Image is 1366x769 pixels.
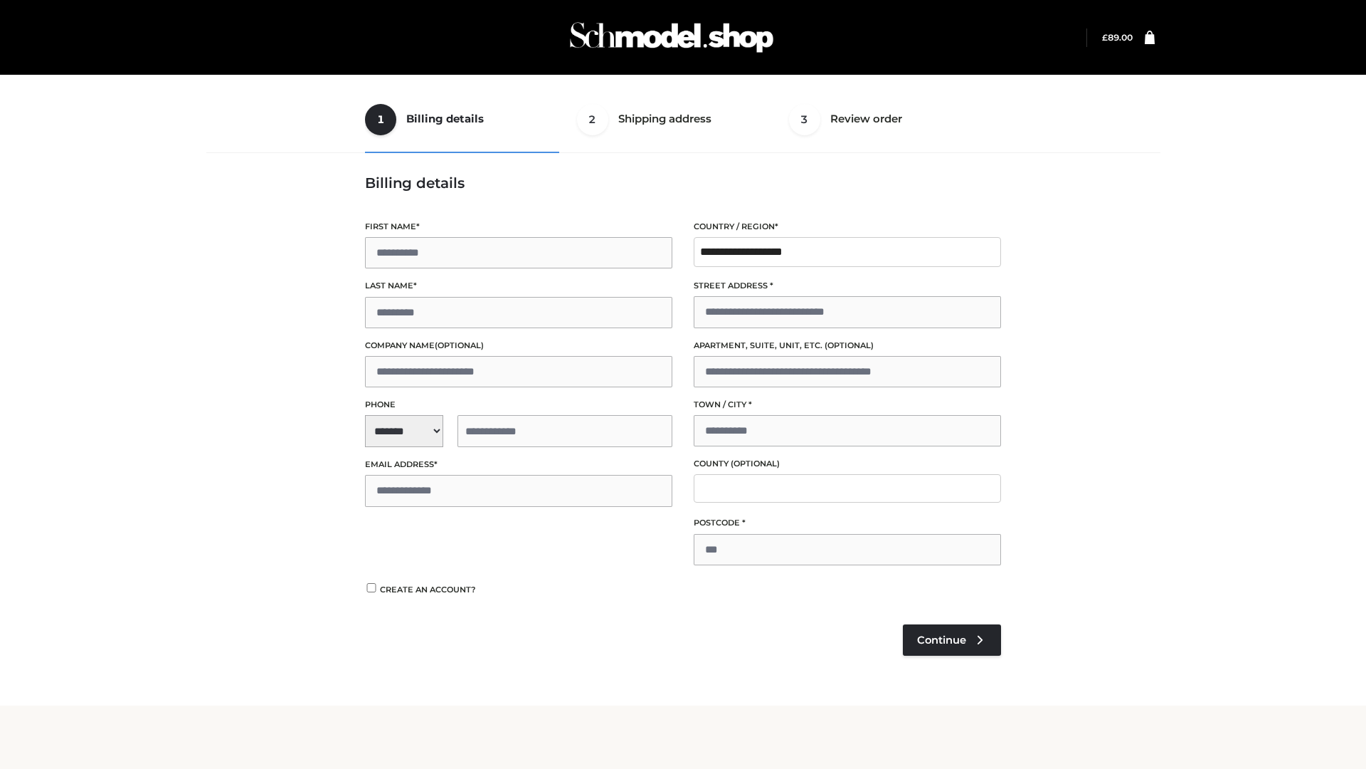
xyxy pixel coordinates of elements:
[365,583,378,592] input: Create an account?
[825,340,874,350] span: (optional)
[694,516,1001,530] label: Postcode
[917,634,966,647] span: Continue
[365,279,672,293] label: Last name
[435,340,484,350] span: (optional)
[694,279,1001,293] label: Street address
[731,459,780,469] span: (optional)
[365,174,1001,192] h3: Billing details
[1102,32,1108,43] span: £
[365,339,672,352] label: Company name
[694,398,1001,412] label: Town / City
[694,339,1001,352] label: Apartment, suite, unit, etc.
[1102,32,1133,43] bdi: 89.00
[565,9,778,66] img: Schmodel Admin 964
[365,398,672,412] label: Phone
[365,220,672,234] label: First name
[1102,32,1133,43] a: £89.00
[694,457,1001,471] label: County
[694,220,1001,234] label: Country / Region
[380,585,476,595] span: Create an account?
[365,458,672,471] label: Email address
[903,624,1001,656] a: Continue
